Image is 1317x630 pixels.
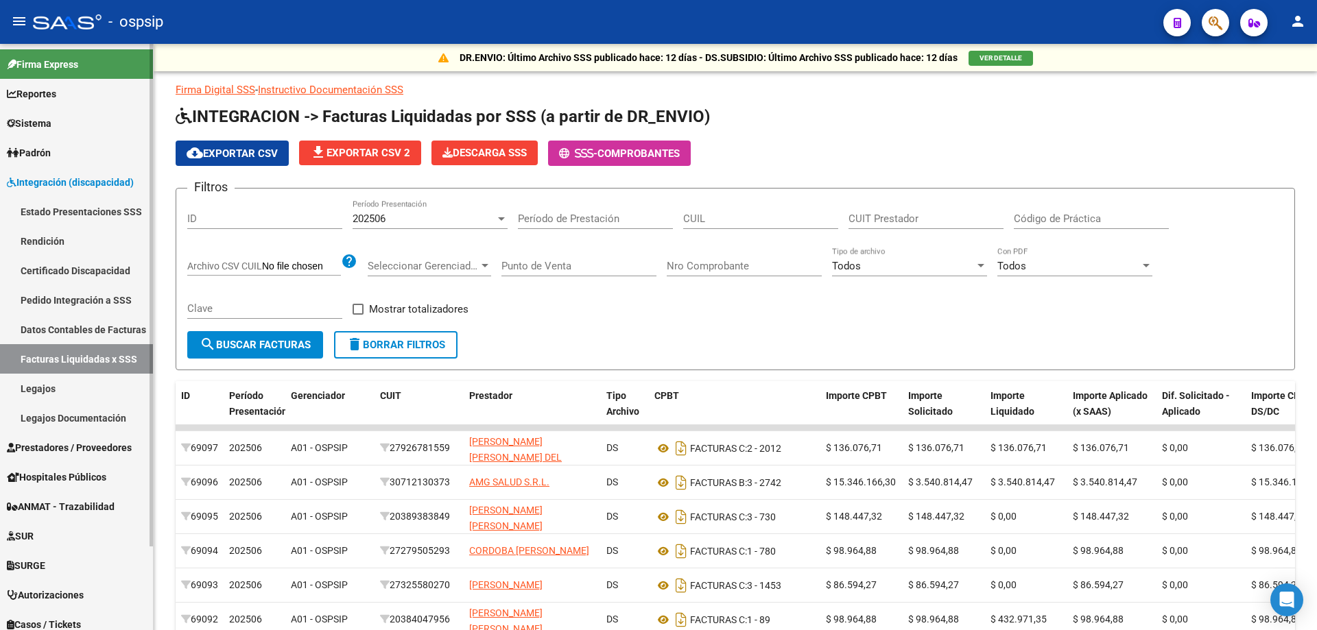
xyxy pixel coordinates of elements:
[1251,442,1307,453] span: $ 136.076,71
[820,381,903,441] datatable-header-cell: Importe CPBT
[908,390,953,417] span: Importe Solicitado
[903,381,985,441] datatable-header-cell: Importe Solicitado
[654,390,679,401] span: CPBT
[7,116,51,131] span: Sistema
[181,611,218,627] div: 69092
[1251,511,1307,522] span: $ 148.447,32
[969,51,1033,66] button: VER DETALLE
[258,84,403,96] a: Instructivo Documentación SSS
[176,82,1295,97] p: -
[181,474,218,490] div: 69096
[1073,614,1124,625] span: $ 98.964,88
[310,144,327,160] mat-icon: file_download
[380,543,458,559] div: 27279505293
[380,440,458,456] div: 27926781559
[997,260,1026,272] span: Todos
[548,141,691,166] button: -Comprobantes
[990,476,1055,487] span: $ 3.540.814,47
[346,339,445,351] span: Borrar Filtros
[1073,545,1124,556] span: $ 98.964,88
[334,331,458,359] button: Borrar Filtros
[291,614,348,625] span: A01 - OSPSIP
[460,50,958,65] p: DR.ENVIO: Último Archivo SSS publicado hace: 12 días - DS.SUBSIDIO: Último Archivo SSS publicado ...
[990,614,1047,625] span: $ 432.971,35
[1067,381,1156,441] datatable-header-cell: Importe Aplicado (x SAAS)
[431,141,538,166] app-download-masive: Descarga masiva de comprobantes (adjuntos)
[654,437,815,459] div: 2 - 2012
[7,529,34,544] span: SUR
[1162,511,1188,522] span: $ 0,00
[826,511,882,522] span: $ 148.447,32
[469,545,589,556] span: CORDOBA [PERSON_NAME]
[176,84,255,96] a: Firma Digital SSS
[908,442,964,453] span: $ 136.076,71
[672,506,690,528] i: Descargar documento
[690,580,747,591] span: FACTURAS C:
[826,442,882,453] span: $ 136.076,71
[380,509,458,524] div: 20389383849
[990,442,1047,453] span: $ 136.076,71
[990,545,1017,556] span: $ 0,00
[442,147,527,159] span: Descarga SSS
[291,442,348,453] span: A01 - OSPSIP
[187,145,203,161] mat-icon: cloud_download
[310,147,410,159] span: Exportar CSV 2
[1162,390,1230,417] span: Dif. Solicitado - Aplicado
[1270,583,1303,616] div: Open Intercom Messenger
[181,509,218,524] div: 69095
[7,558,45,573] span: SURGE
[826,545,877,556] span: $ 98.964,88
[176,107,710,126] span: INTEGRACION -> Facturas Liquidadas por SSS (a partir de DR_ENVIO)
[7,440,132,455] span: Prestadores / Proveedores
[200,339,311,351] span: Buscar Facturas
[469,505,543,531] span: [PERSON_NAME] [PERSON_NAME]
[369,301,468,317] span: Mostrar totalizadores
[229,390,287,417] span: Período Presentación
[285,381,375,441] datatable-header-cell: Gerenciador
[990,579,1017,590] span: $ 0,00
[224,381,285,441] datatable-header-cell: Período Presentación
[299,141,421,165] button: Exportar CSV 2
[908,476,973,487] span: $ 3.540.814,47
[229,511,262,522] span: 202506
[229,579,262,590] span: 202506
[181,390,190,401] span: ID
[181,440,218,456] div: 69097
[187,147,278,160] span: Exportar CSV
[908,545,959,556] span: $ 98.964,88
[1162,614,1188,625] span: $ 0,00
[1251,579,1302,590] span: $ 86.594,27
[7,499,115,514] span: ANMAT - Trazabilidad
[380,474,458,490] div: 30712130373
[291,579,348,590] span: A01 - OSPSIP
[1073,579,1124,590] span: $ 86.594,27
[606,579,618,590] span: DS
[341,253,357,269] mat-icon: help
[353,213,385,225] span: 202506
[469,476,549,487] span: AMG SALUD S.R.L.
[606,476,618,487] span: DS
[375,381,464,441] datatable-header-cell: CUIT
[469,579,543,590] span: [PERSON_NAME]
[368,260,479,272] span: Seleccionar Gerenciador
[826,614,877,625] span: $ 98.964,88
[1073,390,1148,417] span: Importe Aplicado (x SAAS)
[601,381,649,441] datatable-header-cell: Tipo Archivo
[908,511,964,522] span: $ 148.447,32
[187,261,262,271] span: Archivo CSV CUIL
[108,7,163,37] span: - ospsip
[380,577,458,593] div: 27325580270
[176,381,224,441] datatable-header-cell: ID
[469,390,512,401] span: Prestador
[7,175,134,190] span: Integración (discapacidad)
[7,470,106,485] span: Hospitales Públicos
[1162,442,1188,453] span: $ 0,00
[606,614,618,625] span: DS
[380,611,458,627] div: 20384047956
[1073,511,1129,522] span: $ 148.447,32
[1162,579,1188,590] span: $ 0,00
[7,86,56,101] span: Reportes
[200,336,216,352] mat-icon: search
[826,579,877,590] span: $ 86.594,27
[606,390,639,417] span: Tipo Archivo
